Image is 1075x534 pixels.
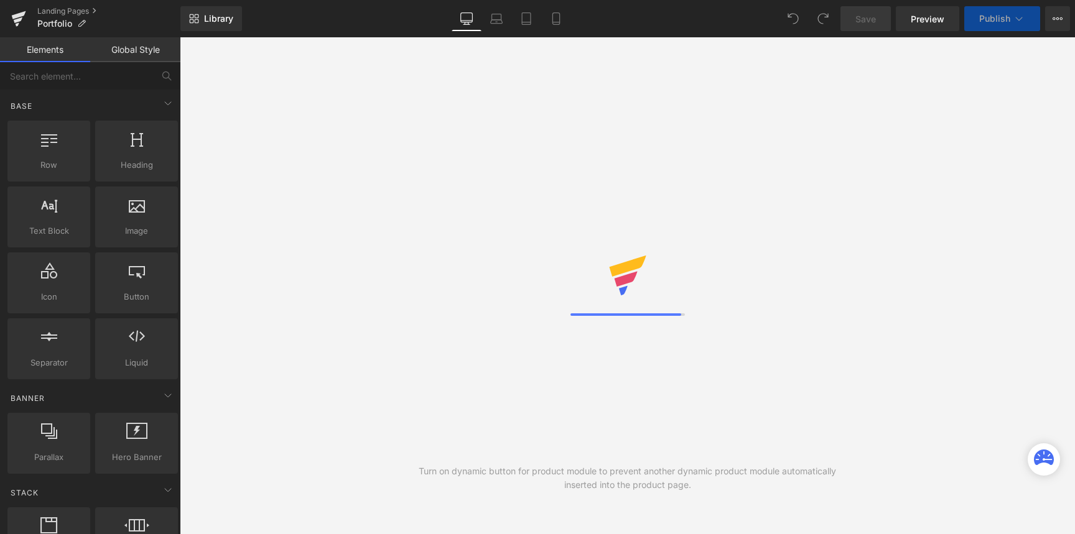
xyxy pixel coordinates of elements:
a: Global Style [90,37,180,62]
span: Publish [979,14,1010,24]
span: Icon [11,290,86,303]
span: Liquid [99,356,174,369]
span: Banner [9,392,46,404]
span: Heading [99,159,174,172]
span: Base [9,100,34,112]
span: Parallax [11,451,86,464]
span: Stack [9,487,40,499]
span: Library [204,13,233,24]
a: Tablet [511,6,541,31]
span: Row [11,159,86,172]
span: Portfolio [37,19,72,29]
a: Landing Pages [37,6,180,16]
span: Separator [11,356,86,369]
a: Desktop [452,6,482,31]
a: New Library [180,6,242,31]
a: Preview [896,6,959,31]
div: Turn on dynamic button for product module to prevent another dynamic product module automatically... [404,464,852,492]
span: Preview [911,12,944,25]
span: Image [99,224,174,237]
span: Save [855,12,876,25]
span: Button [99,290,174,303]
span: Hero Banner [99,451,174,464]
span: Text Block [11,224,86,237]
button: Publish [964,6,1040,31]
button: Undo [781,6,806,31]
button: More [1045,6,1070,31]
button: Redo [811,6,835,31]
a: Mobile [541,6,571,31]
a: Laptop [482,6,511,31]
